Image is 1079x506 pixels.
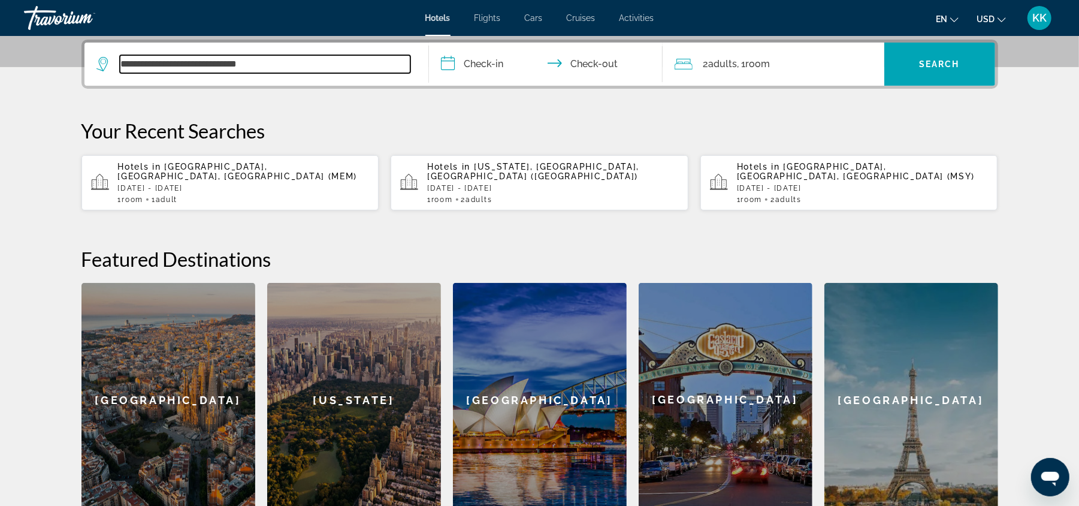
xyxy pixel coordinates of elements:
[663,43,884,86] button: Travelers: 2 adults, 0 children
[118,162,161,171] span: Hotels in
[919,59,960,69] span: Search
[884,43,995,86] button: Search
[81,155,379,211] button: Hotels in [GEOGRAPHIC_DATA], [GEOGRAPHIC_DATA], [GEOGRAPHIC_DATA] (MEM)[DATE] - [DATE]1Room1Adult
[738,56,770,73] span: , 1
[118,195,143,204] span: 1
[977,10,1006,28] button: Change currency
[567,13,596,23] a: Cruises
[703,56,738,73] span: 2
[156,195,177,204] span: Adult
[709,58,738,70] span: Adults
[700,155,998,211] button: Hotels in [GEOGRAPHIC_DATA], [GEOGRAPHIC_DATA], [GEOGRAPHIC_DATA] (MSY)[DATE] - [DATE]1Room2Adults
[461,195,492,204] span: 2
[775,195,802,204] span: Adults
[427,162,639,181] span: [US_STATE], [GEOGRAPHIC_DATA], [GEOGRAPHIC_DATA] ([GEOGRAPHIC_DATA])
[619,13,654,23] a: Activities
[737,162,975,181] span: [GEOGRAPHIC_DATA], [GEOGRAPHIC_DATA], [GEOGRAPHIC_DATA] (MSY)
[936,10,959,28] button: Change language
[431,195,453,204] span: Room
[122,195,143,204] span: Room
[84,43,995,86] div: Search widget
[746,58,770,70] span: Room
[977,14,995,24] span: USD
[737,162,780,171] span: Hotels in
[1032,12,1047,24] span: KK
[427,184,679,192] p: [DATE] - [DATE]
[737,195,762,204] span: 1
[391,155,688,211] button: Hotels in [US_STATE], [GEOGRAPHIC_DATA], [GEOGRAPHIC_DATA] ([GEOGRAPHIC_DATA])[DATE] - [DATE]1Roo...
[118,162,358,181] span: [GEOGRAPHIC_DATA], [GEOGRAPHIC_DATA], [GEOGRAPHIC_DATA] (MEM)
[81,119,998,143] p: Your Recent Searches
[427,162,470,171] span: Hotels in
[741,195,763,204] span: Room
[429,43,663,86] button: Check in and out dates
[770,195,802,204] span: 2
[474,13,501,23] a: Flights
[525,13,543,23] a: Cars
[152,195,177,204] span: 1
[24,2,144,34] a: Travorium
[81,247,998,271] h2: Featured Destinations
[1024,5,1055,31] button: User Menu
[427,195,452,204] span: 1
[118,184,370,192] p: [DATE] - [DATE]
[737,184,989,192] p: [DATE] - [DATE]
[936,14,947,24] span: en
[1031,458,1069,496] iframe: Button to launch messaging window
[466,195,492,204] span: Adults
[425,13,451,23] a: Hotels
